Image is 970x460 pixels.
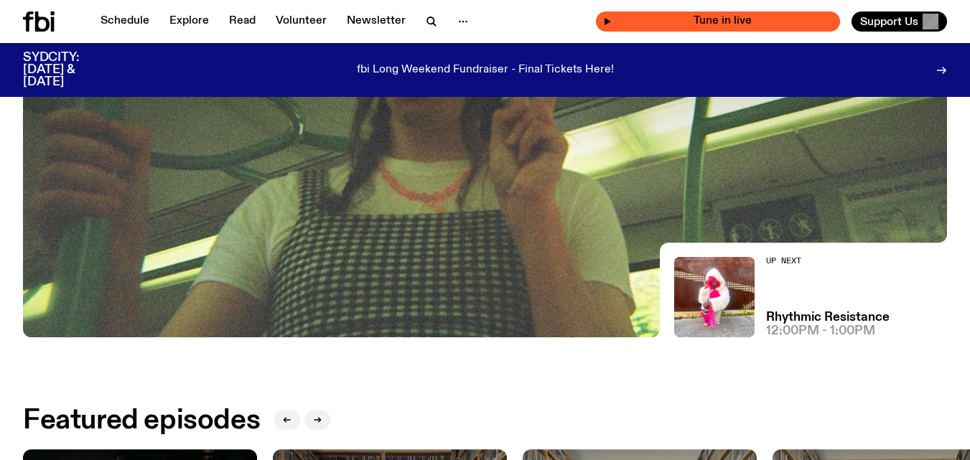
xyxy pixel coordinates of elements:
a: Schedule [92,11,158,32]
a: Rhythmic Resistance [766,311,890,324]
span: 12:00pm - 1:00pm [766,325,875,337]
span: Support Us [860,15,918,28]
a: Newsletter [338,11,414,32]
button: Support Us [852,11,947,32]
p: fbi Long Weekend Fundraiser - Final Tickets Here! [357,64,614,77]
a: Volunteer [267,11,335,32]
h2: Up Next [766,257,890,265]
a: Read [220,11,264,32]
span: Tune in live [612,16,833,27]
img: Attu crouches on gravel in front of a brown wall. They are wearing a white fur coat with a hood, ... [674,257,755,337]
a: Explore [161,11,218,32]
h2: Featured episodes [23,408,260,433]
h3: SYDCITY: [DATE] & [DATE] [23,52,115,88]
button: On AirMornings with [PERSON_NAME] / SYDCITY falloutMornings with [PERSON_NAME] / SYDCITY falloutT... [596,11,840,32]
